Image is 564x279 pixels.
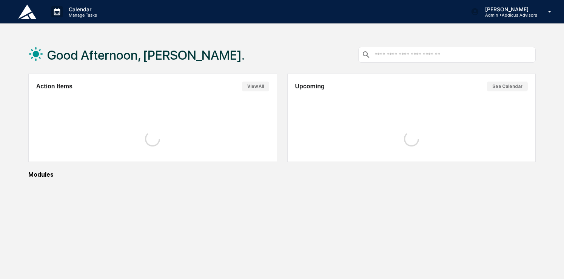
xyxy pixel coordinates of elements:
[47,48,245,63] h1: Good Afternoon, [PERSON_NAME].
[295,83,325,90] h2: Upcoming
[36,83,72,90] h2: Action Items
[479,12,537,18] p: Admin • Addicus Advisors
[487,82,528,91] button: See Calendar
[479,6,537,12] p: [PERSON_NAME]
[242,82,269,91] button: View All
[18,5,36,19] img: logo
[63,12,101,18] p: Manage Tasks
[63,6,101,12] p: Calendar
[28,171,536,178] div: Modules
